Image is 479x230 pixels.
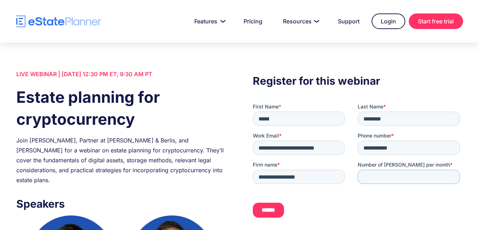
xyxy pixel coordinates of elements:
[235,14,271,28] a: Pricing
[274,14,326,28] a: Resources
[253,103,463,224] iframe: Form 0
[16,15,101,28] a: home
[16,69,226,79] div: LIVE WEBINAR | [DATE] 12:30 PM ET, 9:30 AM PT
[329,14,368,28] a: Support
[186,14,232,28] a: Features
[16,135,226,185] div: Join [PERSON_NAME], Partner at [PERSON_NAME] & Berlis, and [PERSON_NAME] for a webinar on estate ...
[253,73,463,89] h3: Register for this webinar
[16,86,226,130] h1: Estate planning for cryptocurrency
[16,196,226,212] h3: Speakers
[409,13,463,29] a: Start free trial
[372,13,405,29] a: Login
